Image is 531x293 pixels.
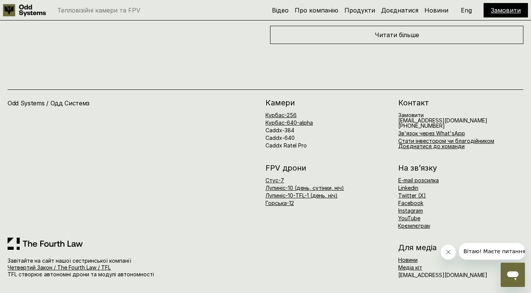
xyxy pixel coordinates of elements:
a: Відео [272,6,289,14]
a: Крємлєграм [398,222,431,229]
a: Стати інвестором чи благодійником [398,138,494,144]
a: Продукти [344,6,375,14]
a: Горська-12 [265,200,294,206]
p: Eng [461,7,472,13]
span: Вітаю! Маєте питання? [5,5,69,11]
a: Caddx-384 [265,127,294,133]
h4: Odd Systems / Одд Системз [8,99,180,107]
a: Twitter (X) [398,192,426,199]
a: Курбас-640-alpha [265,119,313,126]
a: Доєднатися [381,6,418,14]
a: Стус-7 [265,177,284,183]
a: Новини [398,257,418,263]
a: Linkedin [398,185,418,191]
a: Четвертий Закон / The Fourth Law / TFL [8,264,111,271]
h6: [EMAIL_ADDRESS][DOMAIN_NAME] [398,113,487,128]
a: Лупиніс-10-TFL-1 (день, ніч) [265,192,338,199]
h2: Для медіа [398,244,523,251]
a: Замовити [398,112,424,118]
h2: Контакт [398,99,523,107]
iframe: Повідомлення від компанії [459,243,525,260]
a: Курбас-256 [265,112,297,118]
span: Читати більше [375,31,419,39]
a: Новини [424,6,448,14]
iframe: Закрити повідомлення [441,244,456,260]
a: Facebook [398,200,423,206]
a: Caddx-640 [265,135,295,141]
a: Медіа кіт [398,264,422,271]
p: Тепловізійні камери та FPV [57,7,140,13]
a: Доєднатися до команди [398,143,465,149]
span: [PHONE_NUMBER] [398,122,445,129]
a: Лупиніс-10 (день, сутінки, ніч) [265,185,344,191]
p: Завітайте на сайт нашої сестринської компанії TFL створює автономні дрони та модулі автономності [8,257,207,278]
a: Caddx Ratel Pro [265,142,307,149]
h2: На зв’язку [398,164,437,172]
a: YouTube [398,215,420,221]
a: Про компанію [295,6,338,14]
a: Зв'язок через What'sApp [398,130,465,136]
h6: [EMAIL_ADDRESS][DOMAIN_NAME] [398,273,487,278]
h2: Камери [265,99,391,107]
a: Instagram [398,207,423,214]
a: E-mail розсилка [398,177,439,183]
iframe: Кнопка для запуску вікна повідомлень [501,263,525,287]
h2: FPV дрони [265,164,391,172]
a: Замовити [491,6,521,14]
